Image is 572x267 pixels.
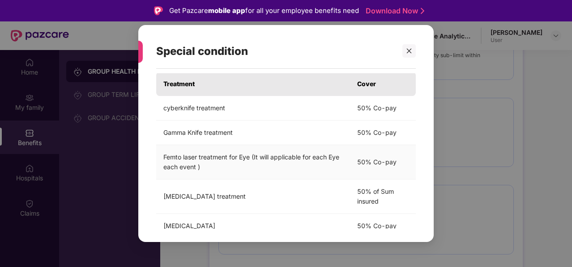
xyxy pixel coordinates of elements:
td: [MEDICAL_DATA] treatment [156,179,350,214]
img: Logo [154,6,163,15]
th: Treatment [156,72,350,96]
td: 50% Co-pay [350,214,416,238]
td: Gamma Knife treatment [156,121,350,145]
td: Femto laser treatment for Eye (It will applicable for each Eye each event ) [156,145,350,179]
img: Stroke [421,6,424,16]
td: 50% of Sum insured [350,179,416,214]
strong: mobile app [208,6,245,15]
td: 50% Co-pay [350,145,416,179]
div: Get Pazcare for all your employee benefits need [169,5,359,16]
a: Download Now [366,6,422,16]
td: 50% Co-pay [350,96,416,121]
th: Cover [350,72,416,96]
span: close [406,48,412,54]
td: [MEDICAL_DATA] [156,214,350,238]
td: 50% Co-pay [350,121,416,145]
td: cyberknife treatment [156,96,350,121]
div: Special condition [156,34,394,69]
